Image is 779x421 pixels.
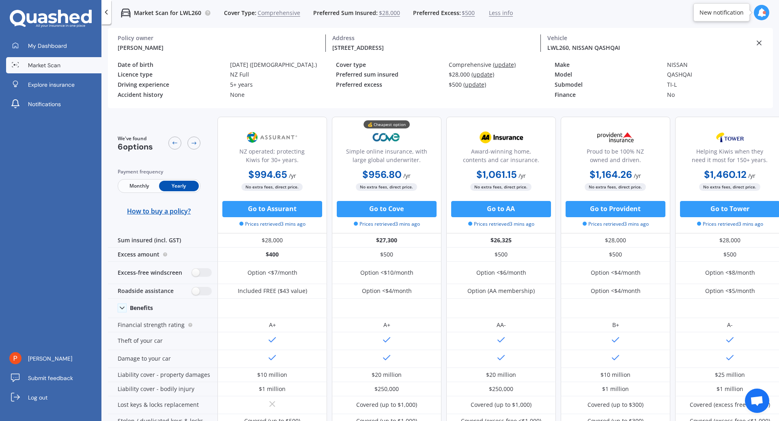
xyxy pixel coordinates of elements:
div: $500 [332,248,441,262]
span: How to buy a policy? [127,207,191,215]
div: Policy owner [118,34,319,42]
div: Date of birth [118,62,224,68]
span: Prices retrieved 3 mins ago [583,220,649,228]
div: Benefits [130,304,153,312]
div: $28,000 [217,233,327,248]
div: $500 [449,81,555,88]
img: Assurant.png [245,127,299,147]
div: Option <$6/month [476,269,526,277]
div: Vehicle [547,34,749,42]
span: (update) [463,81,486,88]
div: $20 million [372,371,402,379]
div: Lost keys & locks replacement [108,396,217,414]
div: Open chat [745,389,769,413]
div: $1 million [259,385,286,393]
span: 6 options [118,141,153,152]
div: $1 million [602,385,629,393]
img: Provident.png [589,127,642,147]
div: Proud to be 100% NZ owned and driven. [568,147,663,167]
div: Option <$8/month [705,269,755,277]
span: My Dashboard [28,42,67,50]
div: $28,000 [449,71,555,78]
div: QASHQAI [667,71,773,78]
span: [PERSON_NAME] [28,355,72,363]
button: Go to Assurant [222,201,322,217]
button: Go to Cove [337,201,437,217]
div: TI-L [667,81,773,88]
span: No extra fees, direct price. [356,183,417,191]
div: A+ [383,321,390,329]
div: Financial strength rating [108,318,217,332]
div: Covered (up to $300) [587,401,643,409]
span: Market Scan [28,61,60,69]
button: Go to Provident [566,201,665,217]
img: Cove.webp [360,127,413,147]
div: $500 [561,248,670,262]
div: Option <$4/month [591,269,641,277]
b: $1,164.26 [590,168,633,181]
span: Log out [28,393,47,402]
div: $250,000 [374,385,399,393]
div: Damage to your car [108,350,217,368]
div: Award-winning home, contents and car insurance. [453,147,549,167]
div: NZ operated; protecting Kiwis for 30+ years. [224,147,320,167]
div: Liability cover - property damages [108,368,217,382]
a: Log out [6,389,101,406]
div: $500 [446,248,556,262]
div: AA- [497,321,506,329]
div: $400 [217,248,327,262]
span: We've found [118,135,153,142]
div: Cover type [336,62,442,68]
div: $20 million [486,371,516,379]
div: New notification [699,9,744,17]
div: Option <$4/month [591,287,641,295]
span: / yr [519,172,526,180]
a: Explore insurance [6,77,101,93]
div: Licence type [118,71,224,78]
div: NISSAN [667,62,773,68]
img: Tower.webp [703,127,757,147]
span: / yr [634,172,641,180]
div: A- [727,321,733,329]
div: 5+ years [230,81,336,88]
div: $26,325 [446,233,556,248]
p: Market Scan for LWL260 [134,9,201,17]
div: $27,300 [332,233,441,248]
span: Explore insurance [28,81,75,89]
div: $1 million [717,385,743,393]
div: Excess amount [108,248,217,262]
span: Cover Type: [224,9,256,17]
span: Submit feedback [28,374,73,382]
div: [PERSON_NAME] [118,43,319,52]
span: $28,000 [379,9,400,17]
div: $10 million [257,371,287,379]
span: Less info [489,9,513,17]
span: No extra fees, direct price. [471,183,532,191]
div: Covered (up to $1,000) [471,401,532,409]
div: $25 million [715,371,745,379]
div: Covered (excess free <$1,000) [690,401,770,409]
a: Submit feedback [6,370,101,386]
span: Yearly [159,181,199,191]
span: No extra fees, direct price. [585,183,646,191]
div: Make [555,62,661,68]
span: (update) [493,61,516,68]
div: Address [332,34,534,42]
div: Excess-free windscreen [108,262,217,284]
div: Sum insured (incl. GST) [108,233,217,248]
span: Preferred Sum Insured: [313,9,378,17]
b: $1,460.12 [704,168,747,181]
div: Option <$10/month [360,269,413,277]
div: No [667,92,773,98]
div: Driving experience [118,81,224,88]
div: Included FREE ($43 value) [238,287,307,295]
div: Helping Kiwis when they need it most for 150+ years. [682,147,778,167]
div: Covered (up to $1,000) [356,401,417,409]
span: No extra fees, direct price. [242,183,303,191]
div: [STREET_ADDRESS] [332,43,534,52]
a: Market Scan [6,57,101,73]
div: Finance [555,92,661,98]
b: $994.65 [248,168,287,181]
button: Go to AA [451,201,551,217]
div: None [230,92,336,98]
